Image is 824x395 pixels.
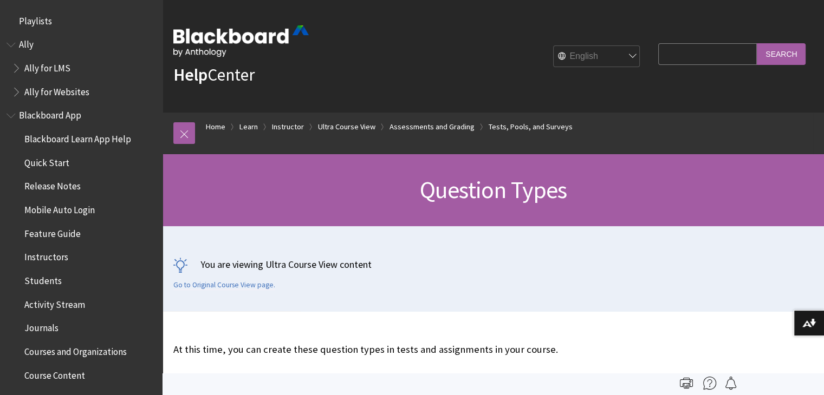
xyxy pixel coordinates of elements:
span: Activity Stream [24,295,85,310]
span: Mobile Auto Login [24,201,95,215]
span: Ally for Websites [24,83,89,97]
nav: Book outline for Playlists [7,12,156,30]
img: More help [703,377,716,390]
img: Follow this page [724,377,737,390]
a: Instructor [272,120,304,134]
p: At this time, you can create these question types in tests and assignments in your course. [173,343,653,357]
a: Assessments and Grading [390,120,475,134]
span: Ally for LMS [24,59,70,74]
img: Blackboard by Anthology [173,25,309,57]
span: Course Content [24,366,85,381]
input: Search [757,43,806,64]
a: Learn [239,120,258,134]
select: Site Language Selector [554,46,640,68]
a: HelpCenter [173,64,255,85]
span: Journals [24,319,59,334]
nav: Book outline for Anthology Ally Help [7,36,156,101]
span: Quick Start [24,154,69,168]
img: Print [680,377,693,390]
span: Courses and Organizations [24,343,127,357]
span: Blackboard App [19,107,81,121]
strong: Help [173,64,207,85]
span: Students [24,272,62,286]
a: Ultra Course View [318,120,375,134]
span: Instructors [24,248,68,263]
a: Home [206,120,225,134]
span: Blackboard Learn App Help [24,130,131,144]
span: Playlists [19,12,52,27]
a: Tests, Pools, and Surveys [489,120,573,134]
a: Go to Original Course View page. [173,280,275,290]
span: Ally [19,36,34,50]
span: Feature Guide [24,225,81,239]
span: Release Notes [24,177,81,192]
span: Question Types [420,175,567,205]
p: You are viewing Ultra Course View content [173,258,813,271]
